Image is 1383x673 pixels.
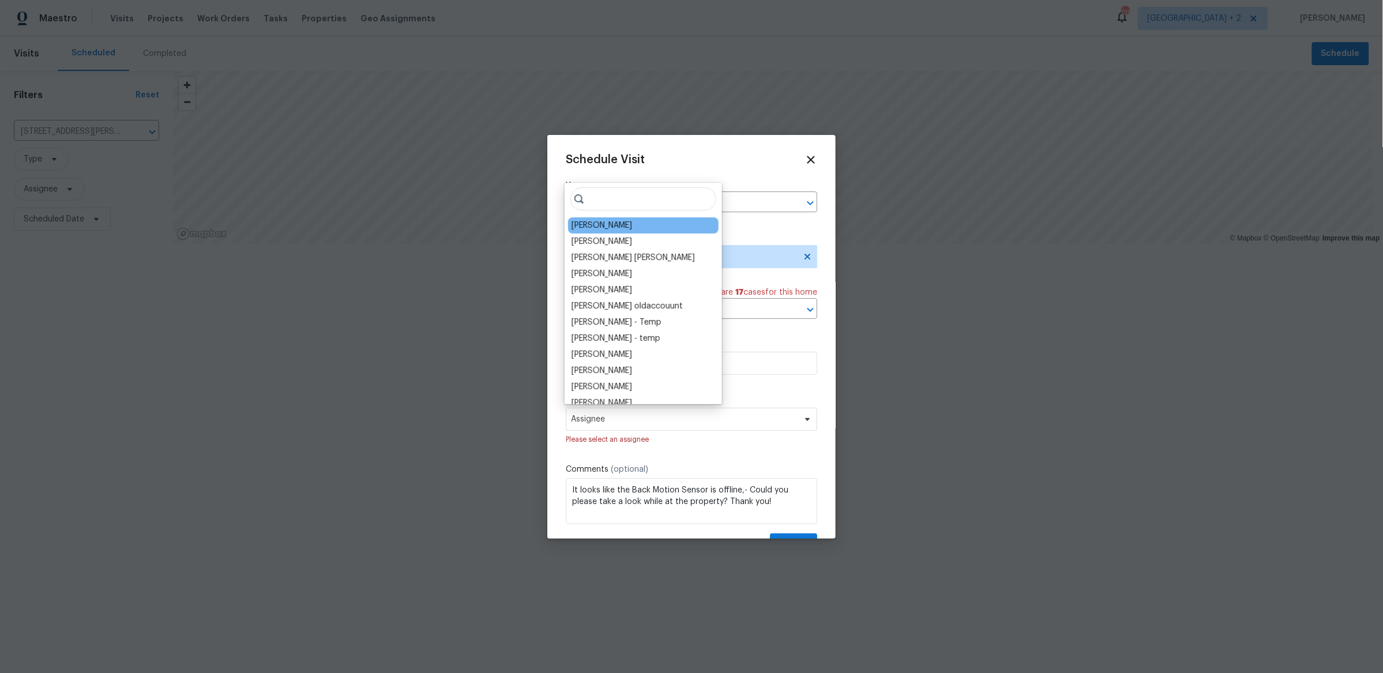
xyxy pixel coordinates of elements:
button: Open [802,195,818,211]
span: (optional) [611,465,648,473]
div: [PERSON_NAME] [572,349,632,360]
div: [PERSON_NAME] [572,284,632,296]
span: Assignee [571,415,797,424]
div: Please select an assignee [566,434,817,445]
span: Create and schedule another [566,538,677,550]
div: [PERSON_NAME] oldaccouunt [572,300,683,312]
div: [PERSON_NAME] [572,268,632,280]
div: [PERSON_NAME] - Temp [572,317,662,328]
span: Create [779,537,808,551]
button: Create [770,533,817,555]
span: There are case s for this home [699,287,817,298]
span: 17 [735,288,743,296]
button: Open [802,302,818,318]
span: Close [805,153,817,166]
div: [PERSON_NAME] - temp [572,333,660,344]
div: [PERSON_NAME] [572,365,632,377]
div: [PERSON_NAME] [572,397,632,409]
label: Home [566,180,817,191]
div: [PERSON_NAME] [572,381,632,393]
div: [PERSON_NAME] [572,236,632,247]
div: [PERSON_NAME] [PERSON_NAME] [572,252,695,264]
span: Schedule Visit [566,154,645,166]
textarea: It looks like the Back Motion Sensor is offline,- Could you please take a look while at the prope... [566,478,817,524]
label: Comments [566,464,817,475]
div: [PERSON_NAME] [572,220,632,231]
